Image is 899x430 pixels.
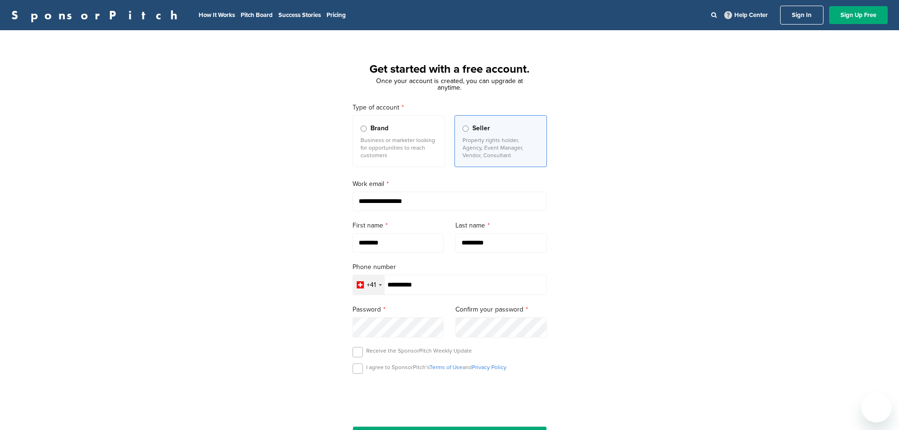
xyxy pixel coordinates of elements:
[462,136,539,159] p: Property rights holder, Agency, Event Manager, Vendor, Consultant
[278,11,321,19] a: Success Stories
[367,282,376,288] div: +41
[462,126,469,132] input: Seller Property rights holder, Agency, Event Manager, Vendor, Consultant
[199,11,235,19] a: How It Works
[353,262,547,272] label: Phone number
[780,6,823,25] a: Sign In
[455,220,547,231] label: Last name
[472,123,490,134] span: Seller
[341,61,558,78] h1: Get started with a free account.
[353,220,444,231] label: First name
[241,11,273,19] a: Pitch Board
[361,136,437,159] p: Business or marketer looking for opportunities to reach customers
[861,392,891,422] iframe: Button to launch messaging window
[366,363,506,371] p: I agree to SponsorPitch’s and
[455,304,547,315] label: Confirm your password
[353,179,547,189] label: Work email
[396,385,504,413] iframe: reCAPTCHA
[353,102,547,113] label: Type of account
[829,6,888,24] a: Sign Up Free
[370,123,388,134] span: Brand
[11,9,184,21] a: SponsorPitch
[429,364,462,371] a: Terms of Use
[723,9,770,21] a: Help Center
[327,11,346,19] a: Pricing
[353,304,444,315] label: Password
[472,364,506,371] a: Privacy Policy
[361,126,367,132] input: Brand Business or marketer looking for opportunities to reach customers
[353,275,385,295] div: Selected country
[376,77,523,92] span: Once your account is created, you can upgrade at anytime.
[366,347,472,354] p: Receive the SponsorPitch Weekly Update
